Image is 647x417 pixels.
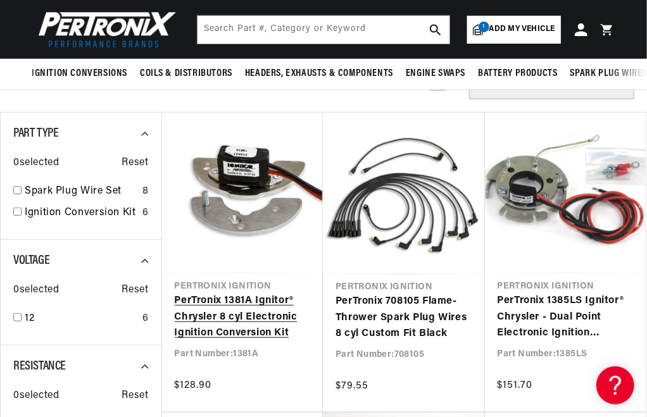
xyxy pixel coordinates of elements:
span: 0 selected [13,282,59,299]
span: 0 selected [13,388,59,404]
a: 12 [25,311,137,327]
summary: Engine Swaps [399,59,472,89]
a: Spark Plug Wire Set [25,184,137,200]
span: Coils & Distributors [140,67,232,80]
span: Engine Swaps [406,67,465,80]
a: PerTronix 1381A Ignitor® Chrysler 8 cyl Electronic Ignition Conversion Kit [175,293,311,342]
span: Headers, Exhausts & Components [245,67,393,80]
summary: Headers, Exhausts & Components [239,59,399,89]
input: Search Part #, Category or Keyword [198,16,449,44]
div: 6 [142,311,149,327]
a: PerTronix 708105 Flame-Thrower Spark Plug Wires 8 cyl Custom Fit Black [336,294,472,342]
span: 1 [479,22,489,32]
a: Ignition Conversion Kit [25,205,137,221]
img: Pertronix [32,8,177,51]
span: Reset [122,282,149,299]
span: Part Type [13,127,58,140]
summary: Coils & Distributors [134,59,239,89]
summary: Ignition Conversions [32,59,134,89]
span: Ignition Conversions [32,67,127,80]
span: 0 selected [13,155,59,171]
span: Add my vehicle [489,23,555,35]
div: 8 [142,184,149,200]
a: 1Add my vehicle [467,16,561,44]
span: Reset [122,388,149,404]
a: PerTronix 1385LS Ignitor® Chrysler - Dual Point Electronic Ignition Conversion Kit [498,293,634,342]
button: search button [422,16,449,44]
span: Voltage [13,254,49,267]
summary: Battery Products [472,59,564,89]
span: Battery Products [478,67,558,80]
span: Reset [122,155,149,171]
span: Resistance [13,360,66,373]
div: 6 [142,205,149,221]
